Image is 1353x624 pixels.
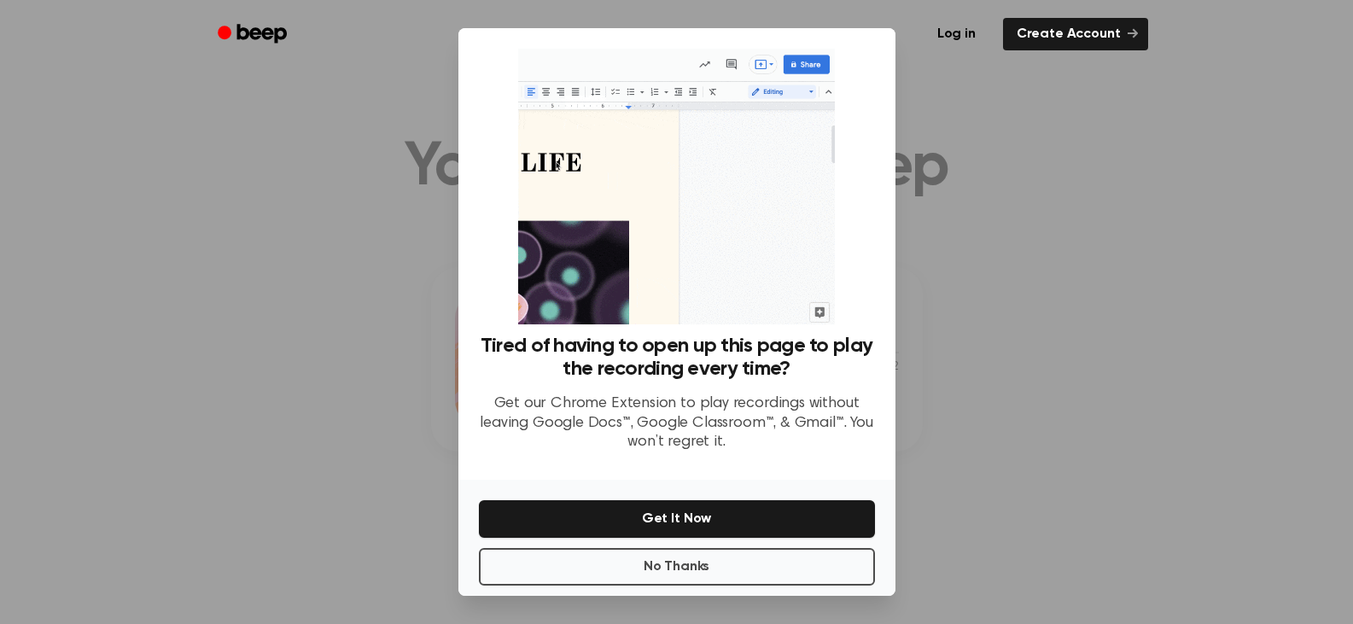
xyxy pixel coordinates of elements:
[206,18,302,51] a: Beep
[518,49,835,324] img: Beep extension in action
[479,500,875,538] button: Get It Now
[920,15,993,54] a: Log in
[479,548,875,586] button: No Thanks
[479,335,875,381] h3: Tired of having to open up this page to play the recording every time?
[1003,18,1148,50] a: Create Account
[479,394,875,452] p: Get our Chrome Extension to play recordings without leaving Google Docs™, Google Classroom™, & Gm...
